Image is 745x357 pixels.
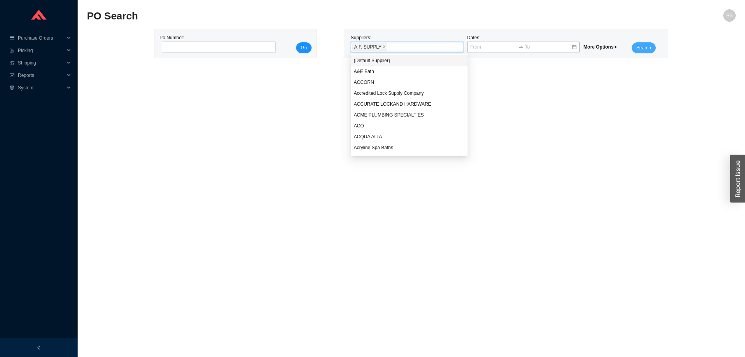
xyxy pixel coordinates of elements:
[354,101,465,108] div: ACCURATE LOCKAND HARDWARE
[18,44,64,57] span: Picking
[632,42,656,53] button: Search
[18,57,64,69] span: Shipping
[351,55,468,66] div: (Default Supplier)
[9,73,15,78] span: fund
[354,57,465,64] div: (Default Supplier)
[351,77,468,88] div: ACCORN
[159,34,274,53] div: Po Number:
[18,69,64,82] span: Reports
[518,44,523,50] span: to
[351,110,468,120] div: ACME PLUMBING SPECIALTIES
[354,144,465,151] div: Acryline Spa Baths
[352,43,387,51] span: A.F. SUPPLY
[296,42,312,53] button: Go
[18,82,64,94] span: System
[87,9,573,23] h2: PO Search
[351,99,468,110] div: ACCURATE LOCKAND HARDWARE
[351,142,468,153] div: Acryline Spa Baths
[470,43,516,51] input: From
[726,9,733,22] span: RS
[584,44,618,50] span: More Options
[354,111,465,118] div: ACME PLUMBING SPECIALTIES
[354,68,465,75] div: A&E Bath
[351,66,468,77] div: A&E Bath
[351,153,468,164] div: Action Supply
[636,44,651,52] span: Search
[351,131,468,142] div: ACQUA ALTA
[525,43,571,51] input: To
[382,45,386,49] span: close
[465,34,582,53] div: Dates:
[354,90,465,97] div: Accredited Lock Supply Company
[351,88,468,99] div: Accredited Lock Supply Company
[351,120,468,131] div: ACO
[613,45,618,49] span: caret-right
[354,79,465,86] div: ACCORN
[9,85,15,90] span: setting
[18,32,64,44] span: Purchase Orders
[518,44,523,50] span: swap-right
[301,44,307,52] span: Go
[354,133,465,140] div: ACQUA ALTA
[9,36,15,40] span: credit-card
[36,345,41,350] span: left
[349,34,465,53] div: Suppliers:
[354,44,381,51] span: A.F. SUPPLY
[354,122,465,129] div: ACO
